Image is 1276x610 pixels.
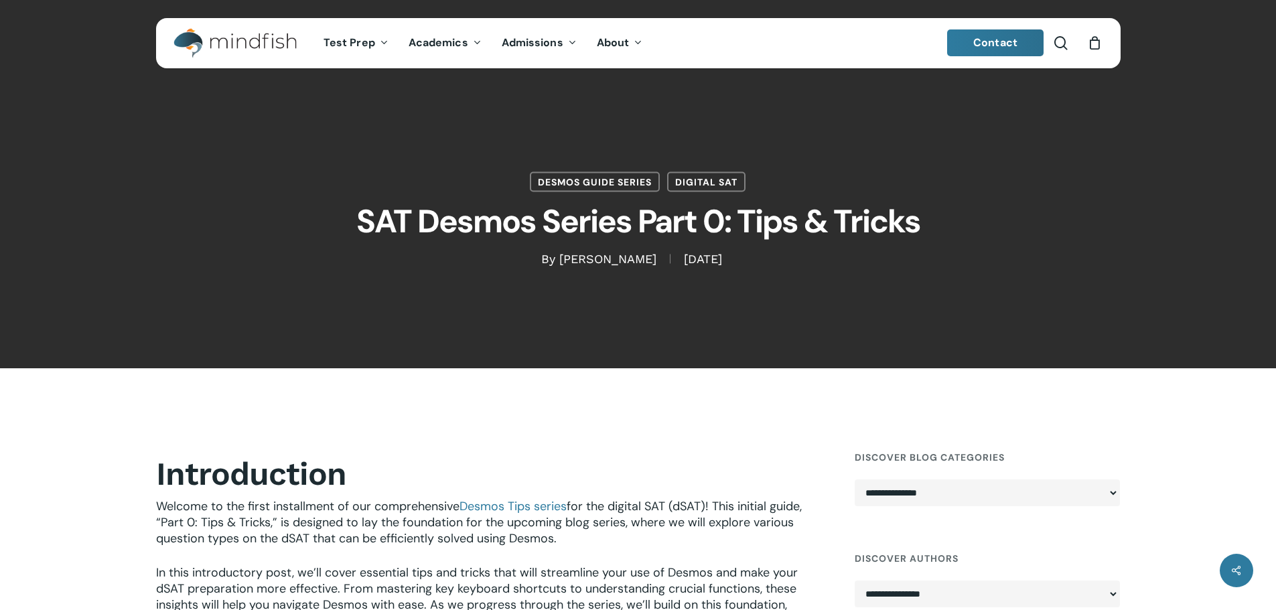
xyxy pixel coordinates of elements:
a: Academics [399,37,492,49]
a: Admissions [492,37,587,49]
span: [DATE] [670,254,735,264]
span: By [541,254,555,264]
a: Desmos Guide Series [530,172,660,192]
h4: Discover Authors [855,546,1120,570]
span: Admissions [502,35,563,50]
span: Contact [973,35,1017,50]
header: Main Menu [156,18,1121,68]
a: [PERSON_NAME] [559,252,656,266]
h4: Discover Blog Categories [855,445,1120,469]
span: Welcome to the first installment of our comprehensive for the digital SAT (dSAT)! This initial gu... [156,498,802,546]
span: About [597,35,630,50]
a: Test Prep [313,37,399,49]
a: Digital SAT [667,172,746,192]
h1: SAT Desmos Series Part 0: Tips & Tricks [303,192,973,251]
a: About [587,37,653,49]
a: Contact [947,29,1044,56]
span: Academics [409,35,468,50]
a: Desmos Tips series [459,498,567,514]
b: Introduction [156,455,346,493]
nav: Main Menu [313,18,652,68]
span: Test Prep [324,35,375,50]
